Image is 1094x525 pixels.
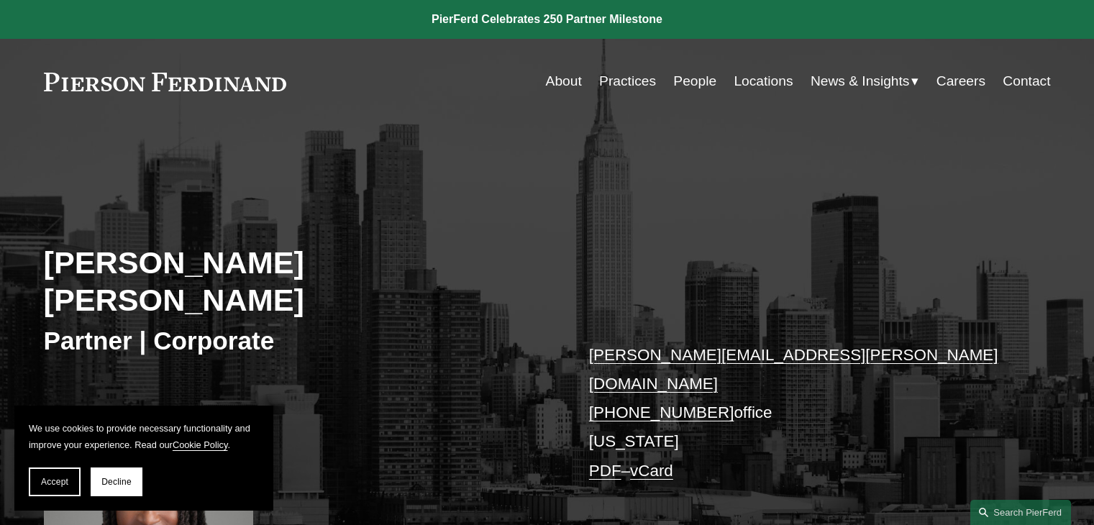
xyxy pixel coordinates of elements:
[91,467,142,496] button: Decline
[14,406,273,511] section: Cookie banner
[734,68,793,95] a: Locations
[101,477,132,487] span: Decline
[970,500,1071,525] a: Search this site
[29,420,259,453] p: We use cookies to provide necessary functionality and improve your experience. Read our .
[630,462,673,480] a: vCard
[811,69,910,94] span: News & Insights
[44,244,547,319] h2: [PERSON_NAME] [PERSON_NAME]
[936,68,985,95] a: Careers
[173,439,228,450] a: Cookie Policy
[589,346,998,393] a: [PERSON_NAME][EMAIL_ADDRESS][PERSON_NAME][DOMAIN_NAME]
[673,68,716,95] a: People
[589,403,734,421] a: [PHONE_NUMBER]
[44,325,547,357] h3: Partner | Corporate
[589,341,1008,486] p: office [US_STATE] –
[29,467,81,496] button: Accept
[599,68,656,95] a: Practices
[546,68,582,95] a: About
[589,462,621,480] a: PDF
[1003,68,1050,95] a: Contact
[811,68,919,95] a: folder dropdown
[41,477,68,487] span: Accept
